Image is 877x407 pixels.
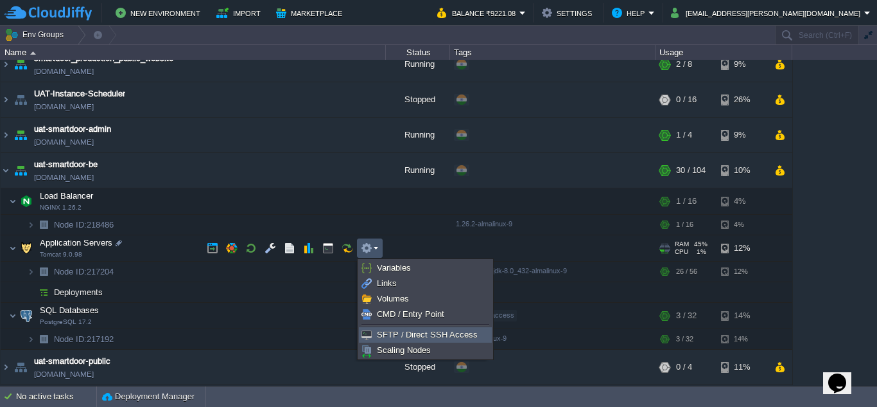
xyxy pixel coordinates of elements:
[360,261,491,275] a: Variables
[54,267,87,276] span: Node ID:
[34,136,94,149] a: [DOMAIN_NAME]
[12,118,30,152] img: AMDAwAAAACH5BAEAAAAALAAAAAABAAEAAAICRAEAOw==
[53,219,116,230] a: Node ID:218486
[693,248,706,256] span: 1%
[54,220,87,230] span: Node ID:
[39,305,101,316] span: SQL Databases
[12,153,30,188] img: AMDAwAAAACH5BAEAAAAALAAAAAABAAEAAAICRAEAOw==
[39,191,95,201] a: Load BalancerNGINX 1.26.2
[377,263,411,273] span: Variables
[676,215,693,235] div: 1 / 16
[671,5,864,21] button: [EMAIL_ADDRESS][PERSON_NAME][DOMAIN_NAME]
[656,45,792,60] div: Usage
[451,45,655,60] div: Tags
[27,262,35,282] img: AMDAwAAAACH5BAEAAAAALAAAAAABAAEAAAICRAEAOw==
[102,390,195,403] button: Deployment Manager
[721,262,763,282] div: 12%
[360,292,491,306] a: Volumes
[35,282,53,302] img: AMDAwAAAACH5BAEAAAAALAAAAAABAAEAAAICRAEAOw==
[34,65,94,78] a: [DOMAIN_NAME]
[39,305,101,315] a: SQL DatabasesPostgreSQL 17.2
[721,303,763,329] div: 14%
[35,329,53,349] img: AMDAwAAAACH5BAEAAAAALAAAAAABAAEAAAICRAEAOw==
[1,45,385,60] div: Name
[360,307,491,321] a: CMD / Entry Point
[377,278,397,288] span: Links
[27,215,35,235] img: AMDAwAAAACH5BAEAAAAALAAAAAABAAEAAAICRAEAOw==
[9,188,17,214] img: AMDAwAAAACH5BAEAAAAALAAAAAABAAEAAAICRAEAOw==
[360,343,491,357] a: Scaling Nodes
[676,188,697,214] div: 1 / 16
[1,82,11,117] img: AMDAwAAAACH5BAEAAAAALAAAAAABAAEAAAICRAEAOw==
[34,87,125,100] a: UAT-Instance-Scheduler
[823,356,864,394] iframe: chat widget
[53,266,116,277] span: 217204
[694,240,708,248] span: 45%
[377,294,409,303] span: Volumes
[386,47,450,82] div: Running
[437,5,519,21] button: Balance ₹9221.08
[377,330,478,339] span: SFTP / Direct SSH Access
[4,5,92,21] img: CloudJiffy
[53,334,116,345] span: 217192
[34,171,94,184] a: [DOMAIN_NAME]
[386,350,450,384] div: Stopped
[386,45,449,60] div: Status
[276,5,346,21] button: Marketplace
[34,355,110,368] a: uat-smartdoor-public
[612,5,648,21] button: Help
[12,350,30,384] img: AMDAwAAAACH5BAEAAAAALAAAAAABAAEAAAICRAEAOw==
[40,204,82,212] span: NGINX 1.26.2
[721,118,763,152] div: 9%
[27,282,35,302] img: AMDAwAAAACH5BAEAAAAALAAAAAABAAEAAAICRAEAOw==
[676,329,693,349] div: 3 / 32
[676,303,697,329] div: 3 / 32
[676,262,697,282] div: 26 / 56
[676,82,697,117] div: 0 / 16
[12,47,30,82] img: AMDAwAAAACH5BAEAAAAALAAAAAABAAEAAAICRAEAOw==
[386,118,450,152] div: Running
[30,51,36,55] img: AMDAwAAAACH5BAEAAAAALAAAAAABAAEAAAICRAEAOw==
[53,287,105,298] a: Deployments
[386,153,450,188] div: Running
[1,118,11,152] img: AMDAwAAAACH5BAEAAAAALAAAAAABAAEAAAICRAEAOw==
[39,237,114,248] span: Application Servers
[12,82,30,117] img: AMDAwAAAACH5BAEAAAAALAAAAAABAAEAAAICRAEAOw==
[9,303,17,329] img: AMDAwAAAACH5BAEAAAAALAAAAAABAAEAAAICRAEAOw==
[377,345,431,355] span: Scaling Nodes
[1,47,11,82] img: AMDAwAAAACH5BAEAAAAALAAAAAABAAEAAAICRAEAOw==
[676,350,692,384] div: 0 / 4
[34,158,98,171] a: uat-smartdoor-be
[542,5,596,21] button: Settings
[34,100,94,113] a: [DOMAIN_NAME]
[34,123,111,136] a: uat-smartdoor-admin
[116,5,204,21] button: New Environment
[39,238,114,248] a: Application ServersTomcat 9.0.98
[721,329,763,349] div: 14%
[53,219,116,230] span: 218486
[721,47,763,82] div: 9%
[360,276,491,291] a: Links
[216,5,265,21] button: Import
[17,303,35,329] img: AMDAwAAAACH5BAEAAAAALAAAAAABAAEAAAICRAEAOw==
[40,251,82,258] span: Tomcat 9.0.98
[4,26,68,44] button: Env Groups
[456,220,512,228] span: 1.26.2-almalinux-9
[40,318,92,326] span: PostgreSQL 17.2
[17,188,35,214] img: AMDAwAAAACH5BAEAAAAALAAAAAABAAEAAAICRAEAOw==
[386,82,450,117] div: Stopped
[27,329,35,349] img: AMDAwAAAACH5BAEAAAAALAAAAAABAAEAAAICRAEAOw==
[360,328,491,342] a: SFTP / Direct SSH Access
[721,82,763,117] div: 26%
[54,334,87,344] span: Node ID:
[35,262,53,282] img: AMDAwAAAACH5BAEAAAAALAAAAAABAAEAAAICRAEAOw==
[721,350,763,384] div: 11%
[1,350,11,384] img: AMDAwAAAACH5BAEAAAAALAAAAAABAAEAAAICRAEAOw==
[676,118,692,152] div: 1 / 4
[721,188,763,214] div: 4%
